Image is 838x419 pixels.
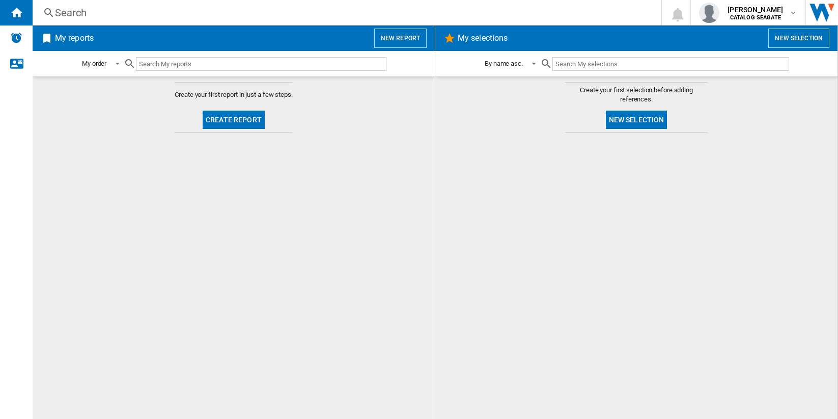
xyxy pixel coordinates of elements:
input: Search My selections [552,57,789,71]
div: By name asc. [485,60,523,67]
img: profile.jpg [699,3,719,23]
div: Search [55,6,634,20]
span: Create your first selection before adding references. [565,86,708,104]
img: alerts-logo.svg [10,32,22,44]
button: New report [374,29,427,48]
div: My order [82,60,106,67]
button: Create report [203,111,265,129]
button: New selection [768,29,829,48]
span: [PERSON_NAME] [728,5,783,15]
button: New selection [606,111,667,129]
input: Search My reports [136,57,386,71]
h2: My selections [456,29,510,48]
span: Create your first report in just a few steps. [175,90,293,99]
b: CATALOG SEAGATE [730,14,781,21]
h2: My reports [53,29,96,48]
